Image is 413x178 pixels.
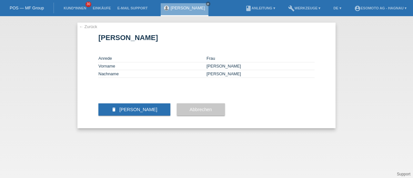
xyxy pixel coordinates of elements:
a: POS — MF Group [10,5,44,10]
button: delete [PERSON_NAME] [98,103,170,116]
a: ← Zurück [79,24,97,29]
a: DE ▾ [330,6,344,10]
i: close [206,2,210,5]
i: build [288,5,295,12]
a: Kund*innen [60,6,89,10]
span: [PERSON_NAME] [119,107,157,112]
td: [PERSON_NAME] [206,70,315,78]
a: Support [397,172,410,176]
a: Einkäufe [89,6,114,10]
td: Anrede [98,55,206,62]
span: 30 [86,2,91,7]
i: account_circle [354,5,361,12]
i: book [245,5,252,12]
td: Frau [206,55,315,62]
span: Abbrechen [190,107,212,112]
a: buildWerkzeuge ▾ [285,6,324,10]
h1: [PERSON_NAME] [98,34,315,42]
button: Abbrechen [177,103,225,116]
td: Nachname [98,70,206,78]
a: bookAnleitung ▾ [242,6,278,10]
i: delete [111,107,116,112]
a: [PERSON_NAME] [171,5,205,10]
a: account_circleEsomoto AG - Hagnau ▾ [351,6,410,10]
td: Vorname [98,62,206,70]
a: close [206,2,210,6]
td: [PERSON_NAME] [206,62,315,70]
a: E-Mail Support [114,6,151,10]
